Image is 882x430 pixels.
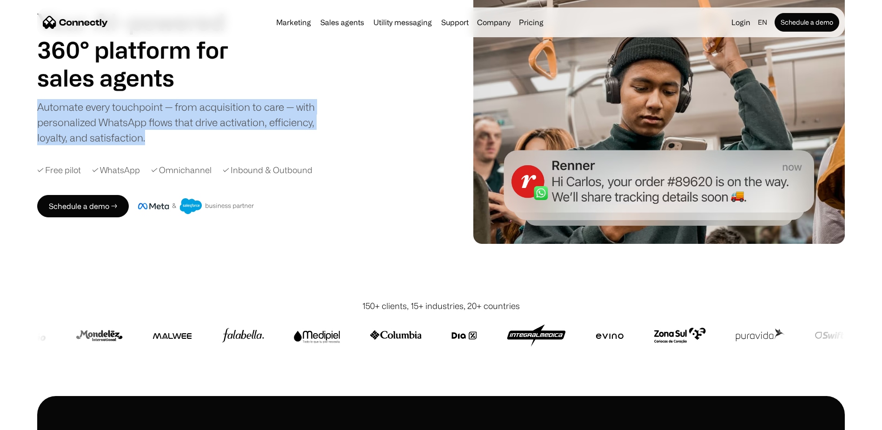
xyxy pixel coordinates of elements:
[37,195,129,217] a: Schedule a demo →
[317,19,368,26] a: Sales agents
[758,16,767,29] div: en
[223,164,312,176] div: ✓ Inbound & Outbound
[362,300,520,312] div: 150+ clients, 15+ industries, 20+ countries
[37,99,330,145] div: Automate every touchpoint — from acquisition to care — with personalized WhatsApp flows that driv...
[272,19,315,26] a: Marketing
[19,414,56,427] ul: Language list
[37,64,251,92] div: carousel
[515,19,547,26] a: Pricing
[37,64,251,92] div: 1 of 4
[775,13,839,32] a: Schedule a demo
[9,413,56,427] aside: Language selected: English
[151,164,212,176] div: ✓ Omnichannel
[370,19,436,26] a: Utility messaging
[138,198,254,214] img: Meta and Salesforce business partner badge.
[474,16,513,29] div: Company
[477,16,511,29] div: Company
[728,16,754,29] a: Login
[37,164,81,176] div: ✓ Free pilot
[438,19,472,26] a: Support
[37,64,251,92] h1: sales agents
[754,16,773,29] div: en
[43,15,108,29] a: home
[92,164,140,176] div: ✓ WhatsApp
